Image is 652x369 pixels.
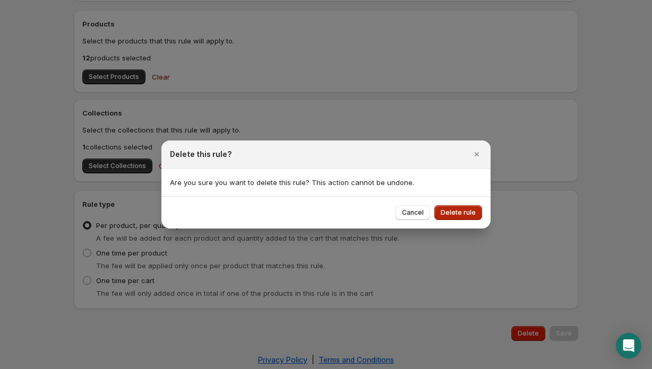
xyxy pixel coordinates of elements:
button: Close [469,147,484,162]
span: Cancel [402,208,424,217]
span: Delete rule [441,208,476,217]
div: Open Intercom Messenger [616,333,641,358]
button: Delete rule [434,205,482,220]
h2: Delete this rule? [170,149,232,160]
p: Are you sure you want to delete this rule? This action cannot be undone. [170,177,482,188]
button: Cancel [396,205,430,220]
